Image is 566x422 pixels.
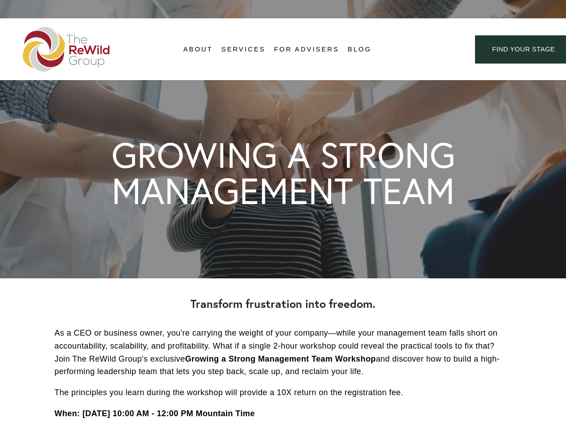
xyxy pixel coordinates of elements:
[221,43,266,56] a: folder dropdown
[348,43,372,56] a: Blog
[183,43,213,55] span: About
[274,43,339,56] a: For Advisers
[190,296,376,311] strong: Transform frustration into freedom.
[112,173,455,209] h1: MANAGEMENT TEAM
[185,354,376,363] strong: Growing a Strong Management Team Workshop
[23,27,111,72] img: The ReWild Group
[112,137,455,173] h1: GROWING A STRONG
[55,386,512,399] p: The principles you learn during the workshop will provide a 10X return on the registration fee.
[55,409,80,418] strong: When:
[55,327,512,378] p: As a CEO or business owner, you're carrying the weight of your company—while your management team...
[183,43,213,56] a: folder dropdown
[221,43,266,55] span: Services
